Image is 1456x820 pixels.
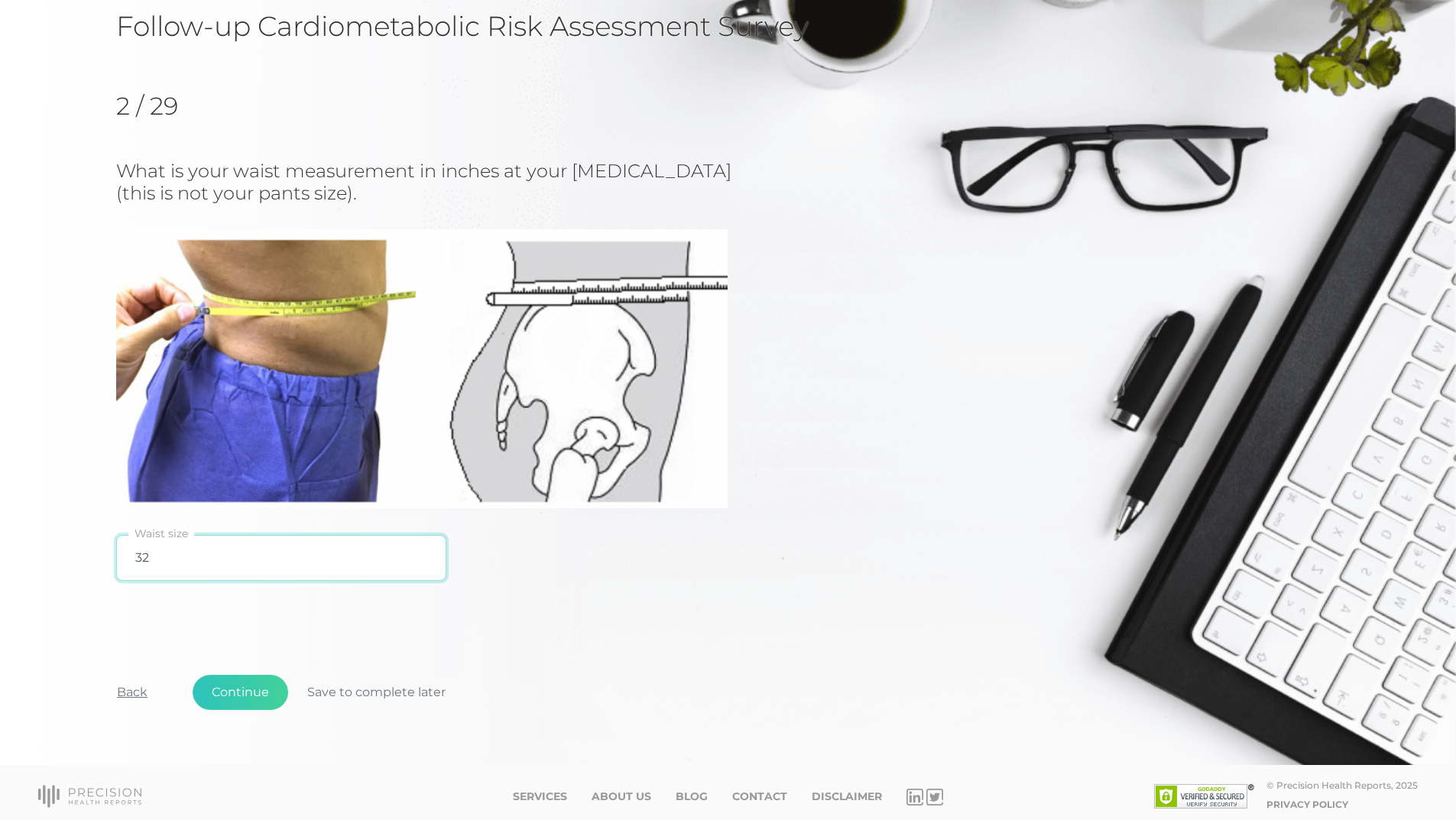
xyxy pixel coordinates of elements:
[1266,799,1348,810] a: Privacy Policy
[116,160,851,205] h3: What is your waist measurement in inches at your [MEDICAL_DATA] (this is not your pants size).
[116,229,728,508] img: waist circumference
[193,675,288,710] button: Continue
[116,535,446,581] input: Waist size
[116,92,273,121] h2: 2 / 29
[592,790,651,803] a: About Us
[1154,784,1254,809] img: SSL site seal - click to verify
[513,790,567,803] a: Services
[1266,779,1418,791] div: © Precision Health Reports, 2025
[98,675,167,710] button: Back
[288,675,465,710] button: Save to complete later
[732,790,787,803] a: Contact
[676,790,708,803] a: Blog
[116,9,1340,43] h1: Follow-up Cardiometabolic Risk Assessment Survey
[812,790,882,803] a: Disclaimer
